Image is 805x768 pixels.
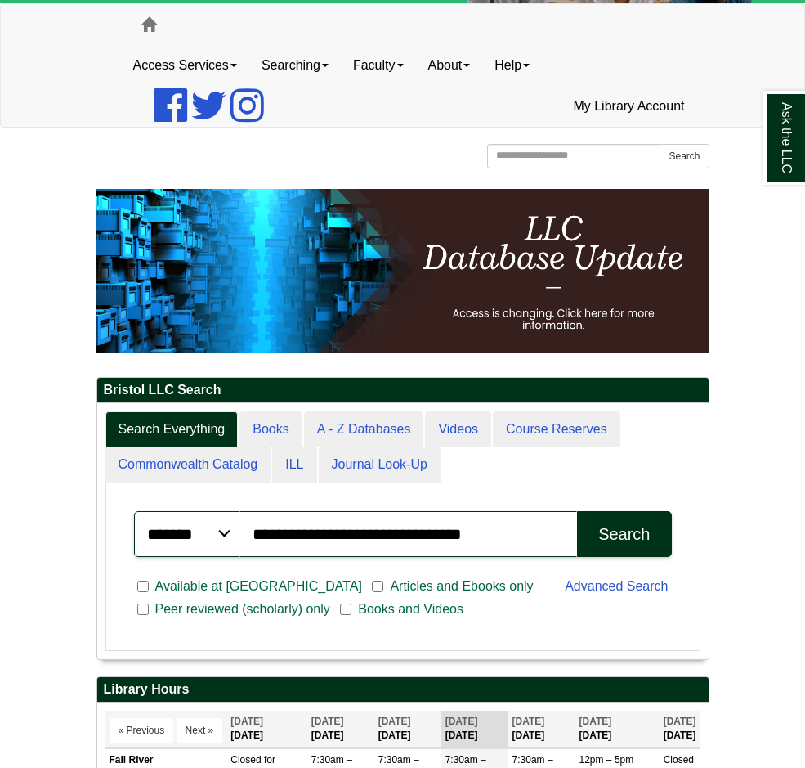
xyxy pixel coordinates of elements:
a: Advanced Search [565,579,668,593]
th: [DATE] [660,711,700,748]
th: [DATE] [441,711,508,748]
span: [DATE] [311,716,344,727]
button: « Previous [110,718,174,743]
a: A - Z Databases [304,411,424,448]
span: [DATE] [378,716,411,727]
span: [DATE] [579,716,612,727]
button: Search [577,511,671,557]
a: Videos [425,411,491,448]
input: Peer reviewed (scholarly) only [137,602,149,617]
span: Closed [230,754,261,766]
a: Course Reserves [493,411,620,448]
a: My Library Account [561,86,696,127]
th: [DATE] [307,711,374,748]
span: Books and Videos [351,600,470,619]
img: HTML tutorial [96,189,709,353]
span: [DATE] [445,716,478,727]
span: Available at [GEOGRAPHIC_DATA] [149,577,369,596]
th: [DATE] [508,711,575,748]
a: Books [239,411,302,448]
a: Search Everything [105,411,239,448]
a: Help [482,45,542,86]
th: [DATE] [226,711,307,748]
input: Available at [GEOGRAPHIC_DATA] [137,579,149,594]
th: [DATE] [374,711,441,748]
span: Peer reviewed (scholarly) only [149,600,337,619]
span: Articles and Ebooks only [383,577,539,596]
span: Closed [664,754,694,766]
a: Commonwealth Catalog [105,447,271,483]
a: About [416,45,483,86]
h2: Bristol LLC Search [97,378,709,403]
a: Searching [249,45,341,86]
span: [DATE] [230,716,263,727]
a: Faculty [341,45,416,86]
th: [DATE] [575,711,660,748]
input: Articles and Ebooks only [372,579,383,594]
span: [DATE] [664,716,696,727]
a: Journal Look-Up [319,447,441,483]
span: [DATE] [512,716,545,727]
button: Next » [177,718,223,743]
span: 12pm – 5pm [579,754,634,766]
input: Books and Videos [340,602,351,617]
h2: Library Hours [97,677,709,703]
a: ILL [272,447,316,483]
div: Search [598,525,650,544]
button: Search [660,144,709,168]
a: Access Services [121,45,249,86]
